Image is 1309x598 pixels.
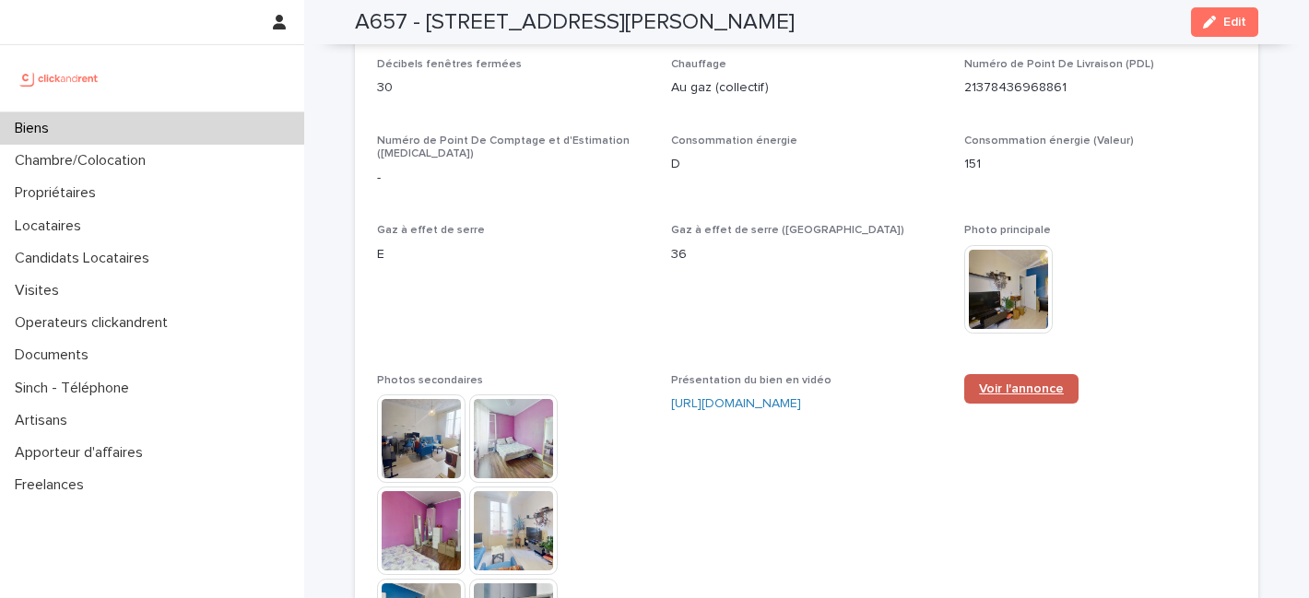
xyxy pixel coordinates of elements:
p: E [377,245,649,264]
span: Gaz à effet de serre ([GEOGRAPHIC_DATA]) [671,225,904,236]
img: UCB0brd3T0yccxBKYDjQ [15,60,104,97]
h2: A657 - [STREET_ADDRESS][PERSON_NAME] [355,9,795,36]
p: Visites [7,282,74,299]
span: Consommation énergie (Valeur) [964,135,1134,147]
p: Sinch - Téléphone [7,380,144,397]
p: 151 [964,155,1236,174]
p: Chambre/Colocation [7,152,160,170]
button: Edit [1191,7,1258,37]
span: Chauffage [671,59,726,70]
p: - [377,169,649,188]
p: 36 [671,245,943,264]
p: 21378436968861 [964,78,1236,98]
p: Candidats Locataires [7,250,164,267]
span: Décibels fenêtres fermées [377,59,522,70]
p: Au gaz (collectif) [671,78,943,98]
p: Artisans [7,412,82,429]
p: Biens [7,120,64,137]
p: Operateurs clickandrent [7,314,183,332]
span: Consommation énergie [671,135,797,147]
span: Gaz à effet de serre [377,225,485,236]
span: Numéro de Point De Comptage et d'Estimation ([MEDICAL_DATA]) [377,135,630,159]
span: Photos secondaires [377,375,483,386]
span: Edit [1223,16,1246,29]
span: Voir l'annonce [979,382,1064,395]
span: Photo principale [964,225,1051,236]
p: Locataires [7,217,96,235]
p: Propriétaires [7,184,111,202]
span: Numéro de Point De Livraison (PDL) [964,59,1154,70]
p: 30 [377,78,649,98]
span: Présentation du bien en vidéo [671,375,831,386]
p: Documents [7,346,103,364]
p: D [671,155,943,174]
p: Freelances [7,476,99,494]
a: Voir l'annonce [964,374,1079,404]
p: Apporteur d'affaires [7,444,158,462]
a: [URL][DOMAIN_NAME] [671,397,801,410]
